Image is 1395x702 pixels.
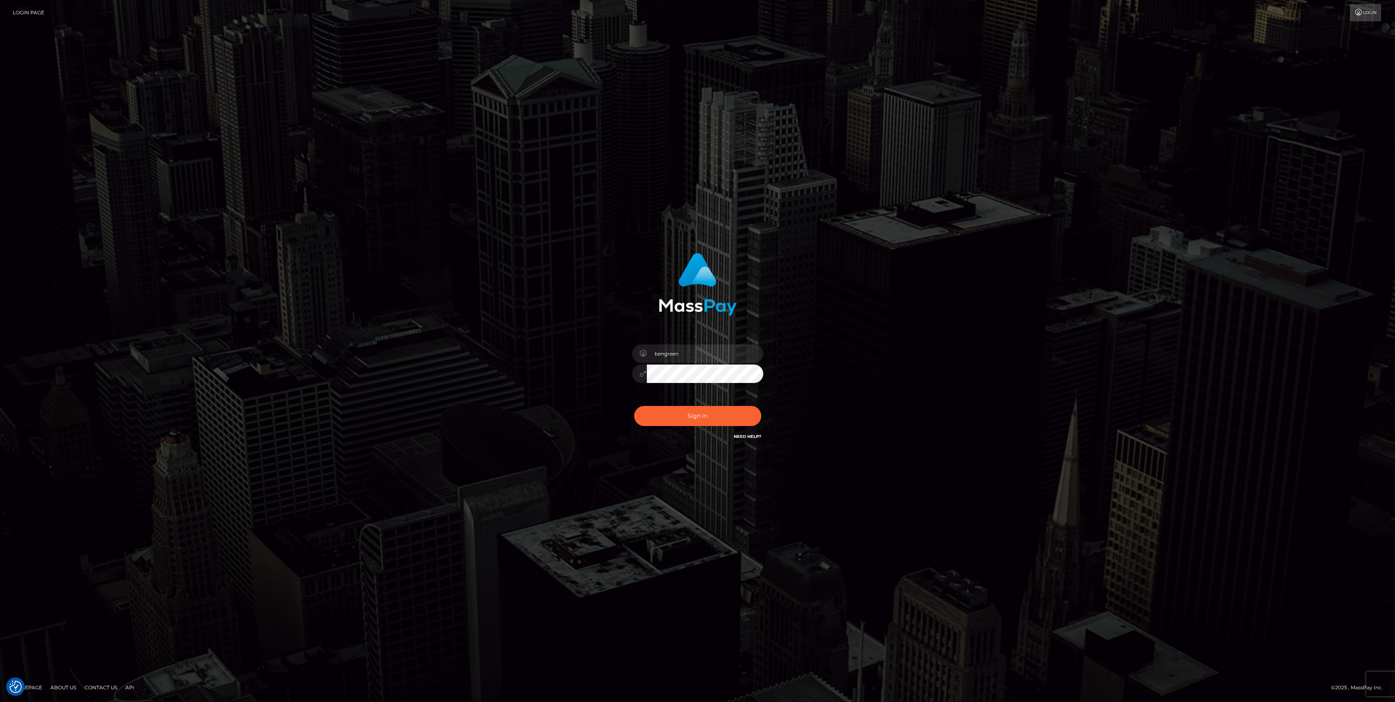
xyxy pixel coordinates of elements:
[734,434,761,439] a: Need Help?
[122,681,138,694] a: API
[9,681,22,693] img: Revisit consent button
[659,253,737,316] img: MassPay Login
[81,681,121,694] a: Contact Us
[9,681,22,693] button: Consent Preferences
[634,406,761,426] button: Sign in
[1331,683,1389,692] div: © 2025 , MassPay Inc.
[9,681,46,694] a: Homepage
[47,681,80,694] a: About Us
[13,4,44,21] a: Login Page
[1350,4,1381,21] a: Login
[647,344,763,363] input: Username...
